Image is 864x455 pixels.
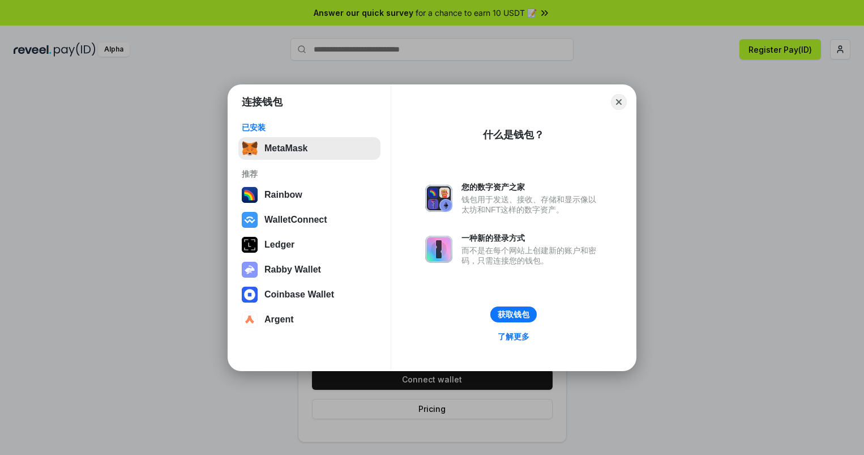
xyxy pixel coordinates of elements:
img: svg+xml,%3Csvg%20xmlns%3D%22http%3A%2F%2Fwww.w3.org%2F2000%2Fsvg%22%20fill%3D%22none%22%20viewBox... [425,185,452,212]
img: svg+xml,%3Csvg%20width%3D%2228%22%20height%3D%2228%22%20viewBox%3D%220%200%2028%2028%22%20fill%3D... [242,212,258,228]
img: svg+xml,%3Csvg%20fill%3D%22none%22%20height%3D%2233%22%20viewBox%3D%220%200%2035%2033%22%20width%... [242,141,258,156]
div: 已安装 [242,122,377,133]
div: WalletConnect [264,215,327,225]
div: 一种新的登录方式 [461,233,602,243]
div: Ledger [264,240,294,250]
img: svg+xml,%3Csvg%20xmlns%3D%22http%3A%2F%2Fwww.w3.org%2F2000%2Fsvg%22%20width%3D%2228%22%20height%3... [242,237,258,253]
div: 您的数字资产之家 [461,182,602,192]
a: 了解更多 [491,329,536,344]
div: 获取钱包 [498,309,529,320]
button: Ledger [238,233,380,256]
button: Rabby Wallet [238,258,380,281]
div: Rabby Wallet [264,265,321,275]
button: WalletConnect [238,209,380,231]
div: 钱包用于发送、接收、存储和显示像以太坊和NFT这样的数字资产。 [461,194,602,215]
img: svg+xml,%3Csvg%20xmlns%3D%22http%3A%2F%2Fwww.w3.org%2F2000%2Fsvg%22%20fill%3D%22none%22%20viewBox... [242,262,258,278]
div: 什么是钱包？ [483,128,544,142]
button: MetaMask [238,137,380,160]
div: 了解更多 [498,331,529,342]
div: 推荐 [242,169,377,179]
div: MetaMask [264,143,307,154]
img: svg+xml,%3Csvg%20xmlns%3D%22http%3A%2F%2Fwww.w3.org%2F2000%2Fsvg%22%20fill%3D%22none%22%20viewBox... [425,236,452,263]
button: Rainbow [238,184,380,206]
div: Rainbow [264,190,302,200]
button: 获取钱包 [490,307,537,322]
img: svg+xml,%3Csvg%20width%3D%2228%22%20height%3D%2228%22%20viewBox%3D%220%200%2028%2028%22%20fill%3D... [242,312,258,328]
div: 而不是在每个网站上创建新的账户和密码，只需连接您的钱包。 [461,245,602,266]
div: Argent [264,314,294,325]
img: svg+xml,%3Csvg%20width%3D%2228%22%20height%3D%2228%22%20viewBox%3D%220%200%2028%2028%22%20fill%3D... [242,287,258,303]
div: Coinbase Wallet [264,290,334,300]
img: svg+xml,%3Csvg%20width%3D%22120%22%20height%3D%22120%22%20viewBox%3D%220%200%20120%20120%22%20fil... [242,187,258,203]
h1: 连接钱包 [242,95,283,109]
button: Coinbase Wallet [238,283,380,306]
button: Argent [238,308,380,331]
button: Close [611,94,627,110]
